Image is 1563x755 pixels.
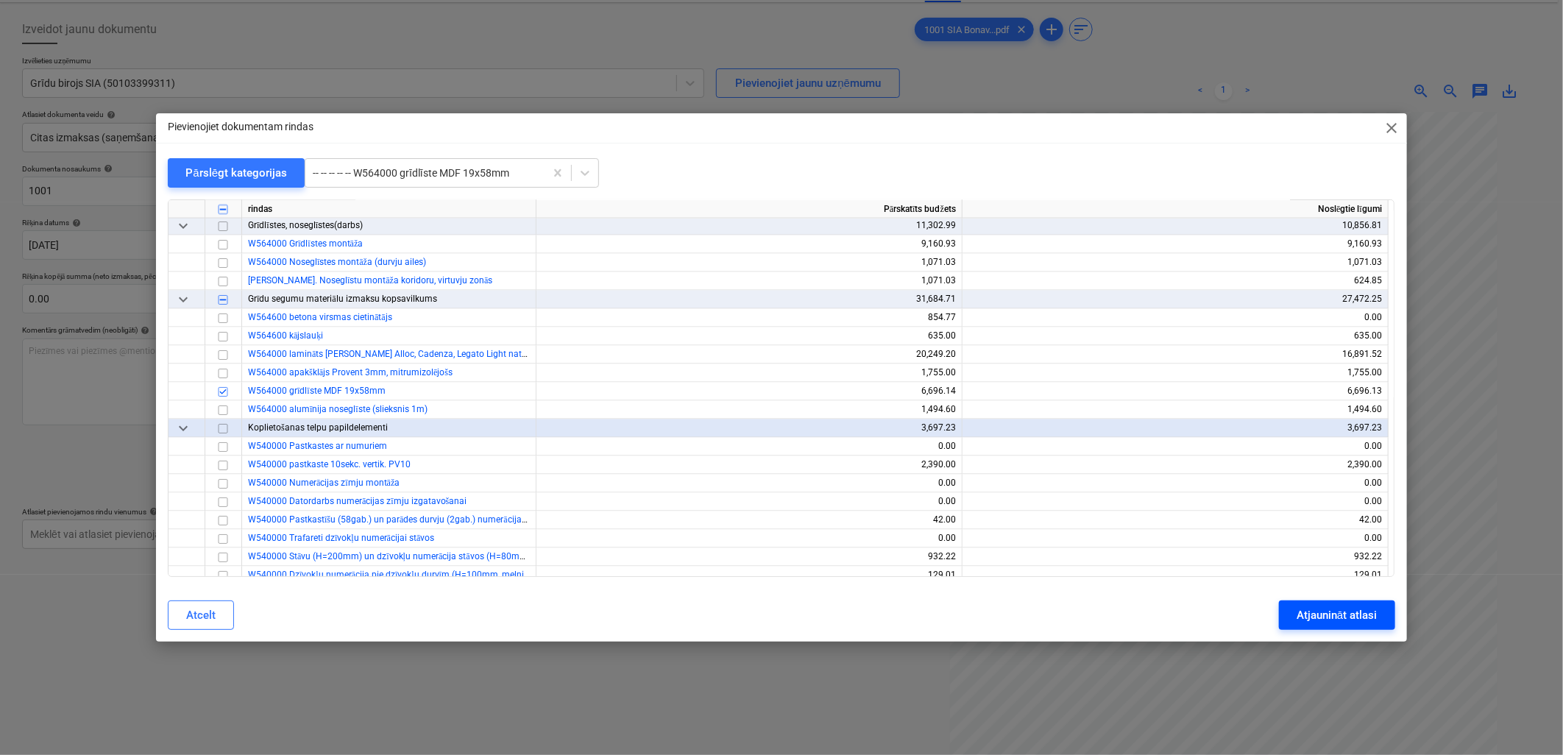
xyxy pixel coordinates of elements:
a: W564000 lamināts [PERSON_NAME] Alloc, Cadenza, Legato Light natural K1305 (32.[PERSON_NAME], 8mm) [248,350,678,360]
div: 635.00 [542,327,956,346]
div: 129.01 [968,567,1382,585]
a: W564600 kājslauķi [248,331,323,341]
button: Atcelt [168,600,234,630]
a: W540000 Dzīvokļu numerācija pie dzīvokļu durvīm (H=100mm, melni) un uz pagrabtelpu durvīm (H=60mm... [248,570,704,581]
a: W540000 Stāvu (H=200mm) un dzīvokļu numerācija stāvos (H=80mm) [248,552,531,562]
div: 0.00 [542,493,956,511]
a: W564000 alumīnija noseglīste (slieksnis 1m) [248,405,428,415]
div: 0.00 [968,438,1382,456]
div: 0.00 [542,475,956,493]
a: W564000 grīdlīste MDF 19x58mm [248,386,386,397]
div: 854.77 [542,309,956,327]
span: Koplietošanas telpu papildelementi [248,423,388,433]
div: 0.00 [542,438,956,456]
span: keyboard_arrow_down [174,218,192,235]
div: 0.00 [968,309,1382,327]
div: 1,071.03 [542,254,956,272]
span: Grīdu segumu materiālu izmaksu kopsavilkums [248,294,437,305]
div: 42.00 [542,511,956,530]
div: Atcelt [186,606,216,625]
a: W564000 apakšklājs Provent 3mm, mitrumizolējošs [248,368,453,378]
div: 6,696.14 [542,383,956,401]
iframe: Chat Widget [1489,684,1563,755]
a: W540000 pastkaste 10sekc. vertik. PV10 [248,460,411,470]
div: 1,494.60 [542,401,956,419]
span: W564000 lamināts Berry Alloc, Cadenza, Legato Light natural K1305 (32.klase, 8mm) [248,350,678,360]
div: 1,755.00 [542,364,956,383]
div: 10,856.81 [968,217,1382,235]
a: W540000 Numerācijas zīmju montāža [248,478,400,489]
div: 1,755.00 [968,364,1382,383]
a: W540000 Trafareti dzīvokļu numerācijai stāvos [248,534,434,544]
a: W540000 Datordarbs numerācijas zīmju izgatavošanai [248,497,467,507]
div: 27,472.25 [968,291,1382,309]
div: 635.00 [968,327,1382,346]
div: 932.22 [968,548,1382,567]
a: W564000 Grīdlīstes montāža [248,239,363,249]
a: W540000 Pastkastīšu (58gab.) un parādes durvju (2gab.) numerācijas uzlīmes, ratiņtelpu zīme [248,515,622,525]
div: 3,697.23 [542,419,956,438]
div: 42.00 [968,511,1382,530]
div: 932.22 [542,548,956,567]
button: Atjaunināt atlasi [1279,600,1394,630]
div: 3,697.23 [968,419,1382,438]
div: 1,494.60 [968,401,1382,419]
div: Atjaunināt atlasi [1297,606,1377,625]
div: 2,390.00 [542,456,956,475]
a: W564600 betona virsmas cietinātājs [248,313,392,323]
div: 0.00 [968,475,1382,493]
div: 0.00 [542,530,956,548]
div: 9,160.93 [542,235,956,254]
div: 9,160.93 [968,235,1382,254]
div: 11,302.99 [542,217,956,235]
span: JAUNA POZ. Noseglīstu montāža koridoru, virtuvju zonās [248,276,492,286]
a: [PERSON_NAME]. Noseglīstu montāža koridoru, virtuvju zonās [248,276,492,286]
p: Pievienojiet dokumentam rindas [168,119,313,135]
div: 1,071.03 [968,254,1382,272]
span: keyboard_arrow_down [174,291,192,309]
button: Pārslēgt kategorijas [168,158,305,188]
div: 624.85 [968,272,1382,291]
span: Grīdlīstes, noseglīstes(darbs) [248,221,363,231]
a: W564000 Noseglīstes montāža (durvju ailes) [248,258,426,268]
div: 31,684.71 [542,291,956,309]
div: rindas [242,200,536,219]
div: Noslēgtie līgumi [963,200,1389,219]
div: 6,696.13 [968,383,1382,401]
span: close [1383,119,1401,137]
div: Pārslēgt kategorijas [185,163,287,182]
div: 0.00 [968,530,1382,548]
div: 0.00 [968,493,1382,511]
a: W540000 Pastkastes ar numuriem [248,442,387,452]
div: 20,249.20 [542,346,956,364]
div: 2,390.00 [968,456,1382,475]
div: 1,071.03 [542,272,956,291]
div: 16,891.52 [968,346,1382,364]
div: 129.01 [542,567,956,585]
span: keyboard_arrow_down [174,420,192,438]
div: Pārskatīts budžets [536,200,963,219]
